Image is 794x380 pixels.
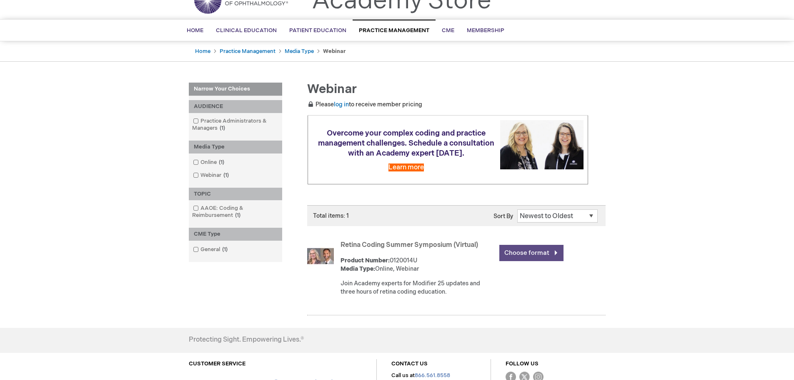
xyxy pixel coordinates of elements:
span: Practice Management [359,27,429,34]
a: Media Type [285,48,314,55]
h4: Protecting Sight. Empowering Lives.® [189,336,304,344]
div: CME Type [189,228,282,241]
a: Retina Coding Summer Symposium (Virtual) [341,241,478,249]
a: CUSTOMER SERVICE [189,360,245,367]
span: 1 [220,246,230,253]
div: Media Type [189,141,282,154]
img: Retina Coding Summer Symposium (Virtual) [307,243,334,269]
span: CME [442,27,454,34]
a: Practice Management [220,48,276,55]
a: Choose format [499,245,564,261]
span: 1 [217,159,226,166]
strong: Webinar [323,48,346,55]
a: Online1 [191,159,228,166]
label: Sort By [493,213,513,220]
span: Patient Education [289,27,346,34]
span: 1 [221,172,231,179]
img: Schedule a consultation with an Academy expert today [500,120,584,169]
div: 0120014U Online, Webinar [341,257,495,273]
a: Webinar1 [191,171,232,179]
span: Please to receive member pricing [307,101,422,108]
span: Membership [467,27,504,34]
a: General1 [191,246,231,254]
a: Learn more [388,164,424,171]
strong: Product Number: [341,257,390,264]
a: CONTACT US [391,360,428,367]
strong: Narrow Your Choices [189,83,282,96]
span: Overcome your complex coding and practice management challenges. Schedule a consultation with an ... [318,129,494,158]
a: log in [334,101,349,108]
span: Home [187,27,203,34]
strong: Media Type: [341,265,375,272]
a: AAOE: Coding & Reimbursement1 [191,204,280,219]
a: Home [195,48,210,55]
div: AUDIENCE [189,100,282,113]
span: Webinar [307,82,357,97]
span: 1 [233,212,243,219]
span: 1 [218,125,227,131]
a: Practice Administrators & Managers1 [191,117,280,132]
div: TOPIC [189,188,282,201]
span: Clinical Education [216,27,277,34]
div: Join Academy experts for Modifier 25 updates and three hours of retina coding education. [341,279,495,296]
a: 866.561.8558 [415,372,450,379]
a: FOLLOW US [506,360,539,367]
span: Total items: 1 [313,212,349,219]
